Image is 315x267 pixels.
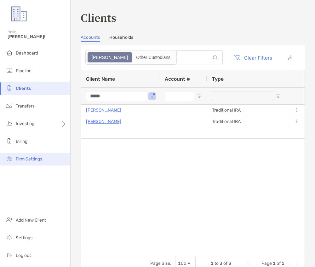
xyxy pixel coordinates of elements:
[133,53,174,62] div: Other Custodians
[229,51,277,65] button: Clear Filters
[6,102,13,109] img: transfers icon
[215,261,219,266] span: to
[261,261,272,266] span: Page
[277,261,281,266] span: of
[16,103,35,109] span: Transfers
[6,216,13,223] img: add_new_client icon
[86,91,147,101] input: Client Name Filter Input
[6,67,13,74] img: pipeline icon
[16,253,31,258] span: Log out
[207,116,286,127] div: Traditional IRA
[16,121,34,126] span: Investing
[150,94,155,99] button: Open Filter Menu
[295,261,300,266] div: Last Page
[6,119,13,127] img: investing icon
[86,106,121,114] a: [PERSON_NAME]
[109,35,133,42] a: Households
[197,94,202,99] button: Open Filter Menu
[282,261,284,266] span: 1
[6,49,13,56] img: dashboard icon
[165,76,190,82] span: Account #
[8,3,30,25] img: Zoe Logo
[220,261,222,266] span: 3
[207,105,286,116] div: Traditional IRA
[246,261,251,266] div: First Page
[16,68,31,73] span: Pipeline
[6,234,13,241] img: settings icon
[212,76,224,82] span: Type
[165,91,194,101] input: Account # Filter Input
[16,156,42,162] span: Firm Settings
[81,10,305,25] h3: Clients
[16,50,38,56] span: Dashboard
[16,235,32,241] span: Settings
[228,261,231,266] span: 3
[81,35,100,42] a: Accounts
[6,84,13,92] img: clients icon
[211,261,214,266] span: 1
[6,251,13,259] img: logout icon
[6,155,13,162] img: firm-settings icon
[86,118,121,125] a: [PERSON_NAME]
[273,261,276,266] span: 1
[287,261,292,266] div: Next Page
[178,261,186,266] div: 100
[16,218,46,223] span: Add New Client
[150,261,171,266] div: Page Size:
[85,50,177,65] div: segmented control
[8,34,66,39] span: [PERSON_NAME]!
[16,139,27,144] span: Billing
[88,53,131,62] div: Zoe
[254,261,259,266] div: Previous Page
[6,137,13,145] img: billing icon
[16,86,31,91] span: Clients
[276,94,281,99] button: Open Filter Menu
[223,261,227,266] span: of
[213,55,218,60] img: input icon
[86,76,115,82] span: Client Name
